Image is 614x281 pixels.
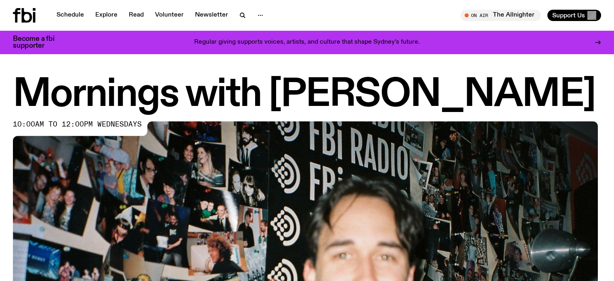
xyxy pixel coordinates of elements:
[124,10,149,21] a: Read
[13,121,142,128] span: 10:00am to 12:00pm wednesdays
[52,10,89,21] a: Schedule
[13,77,601,113] h1: Mornings with [PERSON_NAME]
[90,10,122,21] a: Explore
[461,10,541,21] button: On AirThe Allnighter
[13,36,65,49] h3: Become a fbi supporter
[150,10,189,21] a: Volunteer
[194,39,420,46] p: Regular giving supports voices, artists, and culture that shape Sydney’s future.
[547,10,601,21] button: Support Us
[190,10,233,21] a: Newsletter
[552,12,585,19] span: Support Us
